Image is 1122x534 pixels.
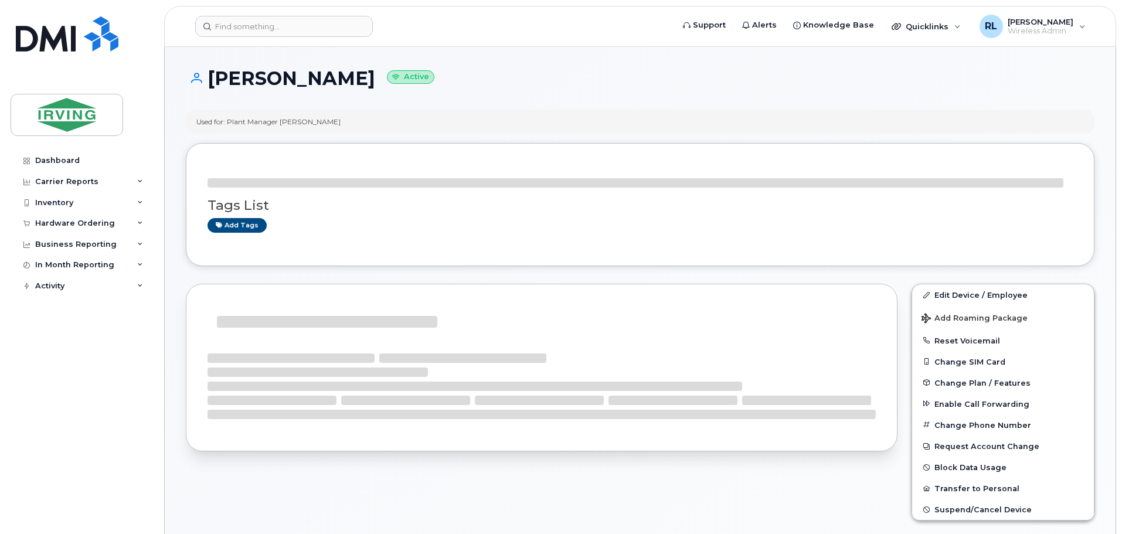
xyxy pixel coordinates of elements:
h3: Tags List [208,198,1073,213]
button: Change Plan / Features [912,372,1094,393]
span: Change Plan / Features [934,378,1031,387]
button: Enable Call Forwarding [912,393,1094,414]
div: Used for: Plant Manager [PERSON_NAME] [196,117,341,127]
button: Change SIM Card [912,351,1094,372]
button: Reset Voicemail [912,330,1094,351]
span: Add Roaming Package [922,314,1028,325]
h1: [PERSON_NAME] [186,68,1094,89]
button: Change Phone Number [912,414,1094,436]
button: Block Data Usage [912,457,1094,478]
button: Transfer to Personal [912,478,1094,499]
button: Request Account Change [912,436,1094,457]
a: Edit Device / Employee [912,284,1094,305]
span: Enable Call Forwarding [934,399,1029,408]
button: Suspend/Cancel Device [912,499,1094,520]
span: Suspend/Cancel Device [934,505,1032,514]
small: Active [387,70,434,84]
a: Add tags [208,218,267,233]
button: Add Roaming Package [912,305,1094,329]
